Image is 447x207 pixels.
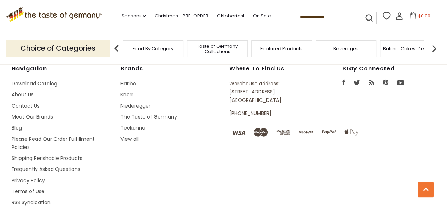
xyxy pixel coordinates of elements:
[405,12,435,22] button: $0.00
[12,155,82,162] a: Shipping Perishable Products
[12,199,51,206] a: RSS Syndication
[418,13,430,19] span: $0.00
[12,102,40,109] a: Contact Us
[189,44,246,54] a: Taste of Germany Collections
[120,136,139,143] a: View all
[12,91,34,98] a: About Us
[427,41,441,56] img: next arrow
[120,65,222,72] h4: Brands
[12,136,95,151] a: Please Read Our Order Fulfillment Policies
[12,177,45,184] a: Privacy Policy
[12,65,113,72] h4: Navigation
[342,65,436,72] h4: Stay Connected
[6,40,110,57] p: Choice of Categories
[121,12,146,20] a: Seasons
[154,12,208,20] a: Christmas - PRE-ORDER
[120,113,177,120] a: The Taste of Germany
[229,80,310,104] p: Warehouse address: [STREET_ADDRESS] [GEOGRAPHIC_DATA]
[260,46,303,51] a: Featured Products
[120,124,145,131] a: Teekanne
[229,65,310,72] h4: Where to find us
[383,46,438,51] a: Baking, Cakes, Desserts
[120,80,136,87] a: Haribo
[110,41,124,56] img: previous arrow
[217,12,244,20] a: Oktoberfest
[333,46,359,51] a: Beverages
[120,91,133,98] a: Knorr
[12,166,80,173] a: Frequently Asked Questions
[12,124,22,131] a: Blog
[229,109,310,117] p: [PHONE_NUMBER]
[133,46,173,51] a: Food By Category
[12,80,57,87] a: Download Catalog
[120,102,151,109] a: Niederegger
[12,188,45,195] a: Terms of Use
[12,113,53,120] a: Meet Our Brands
[253,12,271,20] a: On Sale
